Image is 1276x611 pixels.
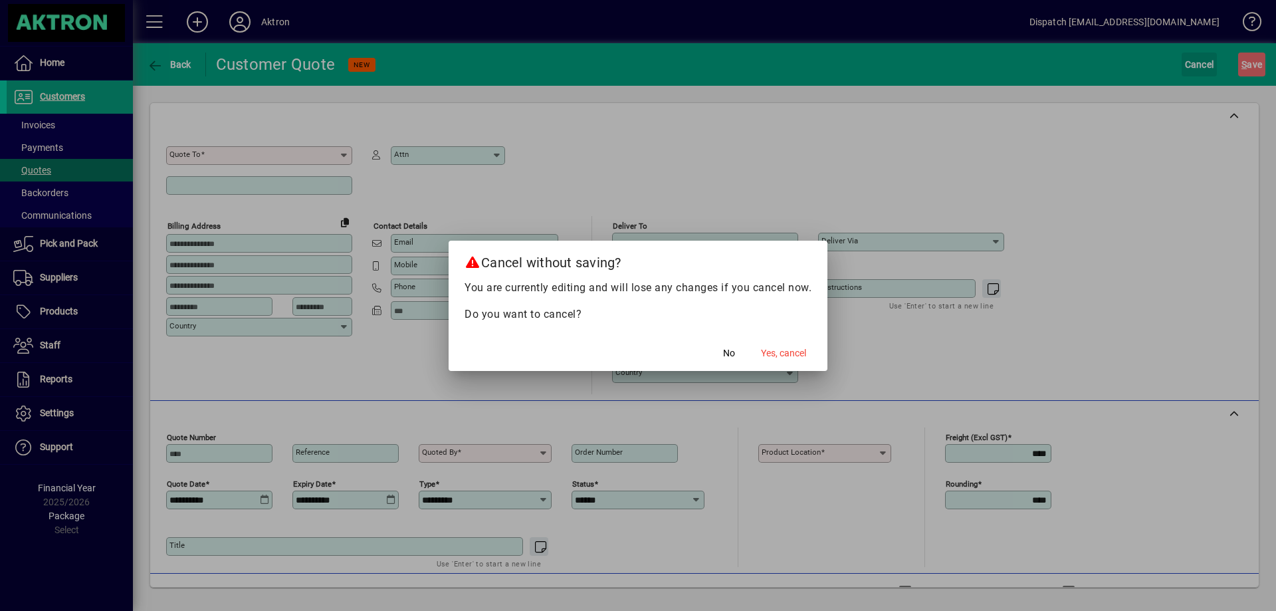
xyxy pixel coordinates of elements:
p: You are currently editing and will lose any changes if you cancel now. [465,280,811,296]
button: Yes, cancel [756,342,811,366]
span: Yes, cancel [761,346,806,360]
h2: Cancel without saving? [449,241,827,279]
button: No [708,342,750,366]
span: No [723,346,735,360]
p: Do you want to cancel? [465,306,811,322]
